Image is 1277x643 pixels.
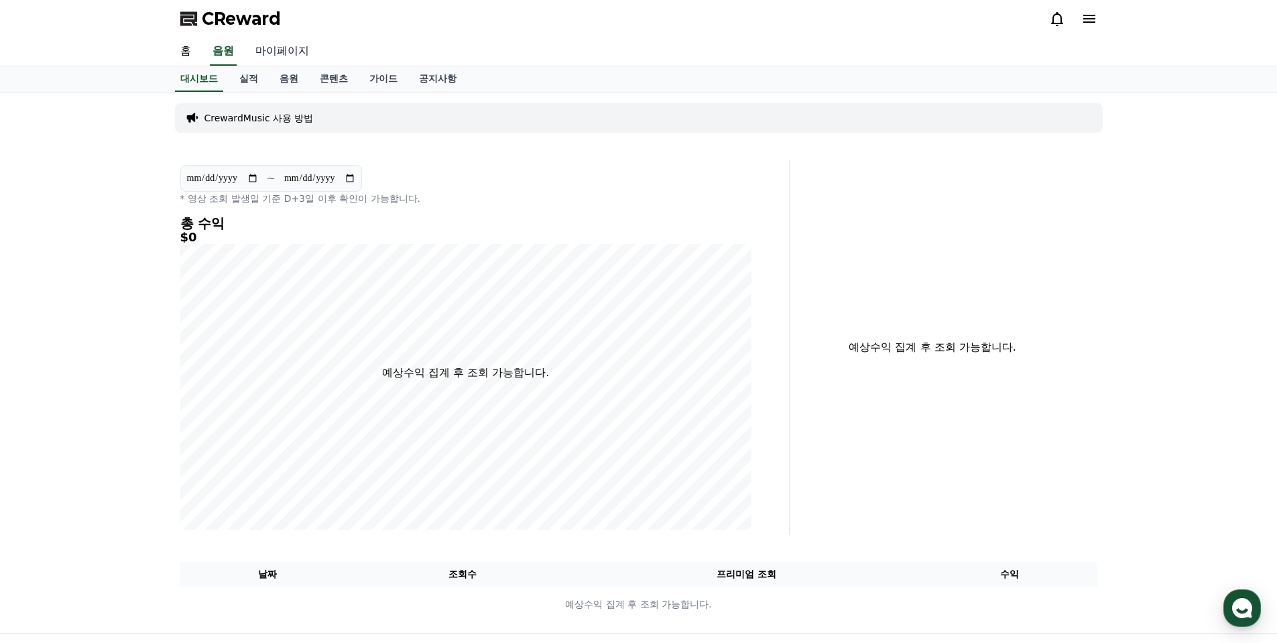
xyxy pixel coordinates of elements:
[180,562,355,587] th: 날짜
[42,445,50,456] span: 홈
[207,445,223,456] span: 설정
[175,66,223,92] a: 대시보드
[922,562,1097,587] th: 수익
[408,66,467,92] a: 공지사항
[180,231,751,244] h5: $0
[4,425,88,459] a: 홈
[180,216,751,231] h4: 총 수익
[359,66,408,92] a: 가이드
[210,38,237,66] a: 음원
[245,38,320,66] a: 마이페이지
[180,192,751,205] p: * 영상 조회 발생일 기준 D+3일 이후 확인이 가능합니다.
[170,38,202,66] a: 홈
[570,562,922,587] th: 프리미엄 조회
[123,446,139,457] span: 대화
[800,339,1065,355] p: 예상수익 집계 후 조회 가능합니다.
[269,66,309,92] a: 음원
[180,8,281,30] a: CReward
[309,66,359,92] a: 콘텐츠
[173,425,257,459] a: 설정
[229,66,269,92] a: 실적
[88,425,173,459] a: 대화
[382,365,549,381] p: 예상수익 집계 후 조회 가능합니다.
[267,170,276,186] p: ~
[181,597,1097,611] p: 예상수익 집계 후 조회 가능합니다.
[355,562,570,587] th: 조회수
[202,8,281,30] span: CReward
[204,111,314,125] a: CrewardMusic 사용 방법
